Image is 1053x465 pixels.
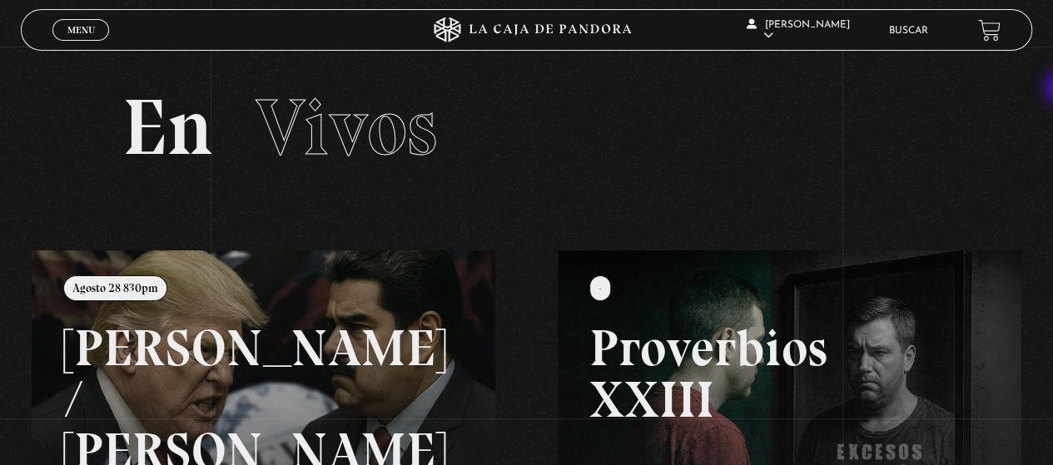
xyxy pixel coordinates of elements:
[747,20,850,41] span: [PERSON_NAME]
[67,25,95,35] span: Menu
[978,19,1001,42] a: View your shopping cart
[122,88,931,167] h2: En
[889,26,928,36] a: Buscar
[62,39,101,51] span: Cerrar
[256,80,437,175] span: Vivos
